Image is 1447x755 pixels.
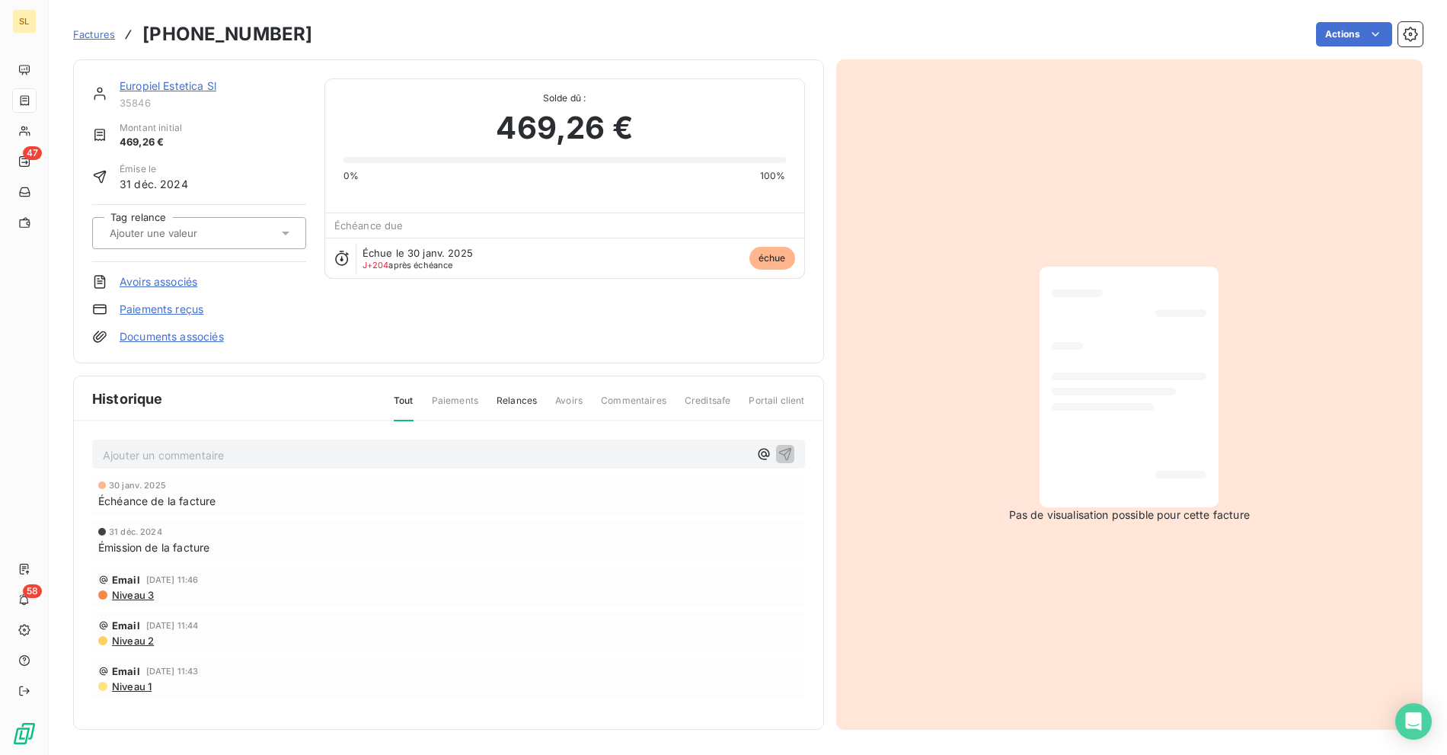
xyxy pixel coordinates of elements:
[120,135,182,150] span: 469,26 €
[146,575,199,584] span: [DATE] 11:46
[749,247,795,270] span: échue
[432,394,478,420] span: Paiements
[12,721,37,746] img: Logo LeanPay
[112,665,140,677] span: Email
[120,162,188,176] span: Émise le
[497,394,537,420] span: Relances
[112,574,140,586] span: Email
[92,389,163,409] span: Historique
[110,635,154,647] span: Niveau 2
[73,28,115,40] span: Factures
[142,21,312,48] h3: [PHONE_NUMBER]
[685,394,731,420] span: Creditsafe
[12,149,36,174] a: 47
[146,621,199,630] span: [DATE] 11:44
[555,394,583,420] span: Avoirs
[343,169,359,183] span: 0%
[120,274,197,290] a: Avoirs associés
[601,394,666,420] span: Commentaires
[760,169,786,183] span: 100%
[394,394,414,421] span: Tout
[363,260,389,270] span: J+204
[109,527,162,536] span: 31 déc. 2024
[343,91,786,105] span: Solde dû :
[146,667,199,676] span: [DATE] 11:43
[496,105,632,151] span: 469,26 €
[73,27,115,42] a: Factures
[12,9,37,34] div: SL
[1316,22,1392,46] button: Actions
[98,493,216,509] span: Échéance de la facture
[749,394,804,420] span: Portail client
[120,302,203,317] a: Paiements reçus
[109,481,166,490] span: 30 janv. 2025
[363,247,473,259] span: Échue le 30 janv. 2025
[120,329,224,344] a: Documents associés
[112,619,140,632] span: Email
[363,261,453,270] span: après échéance
[110,680,152,693] span: Niveau 1
[120,176,188,192] span: 31 déc. 2024
[120,79,216,92] a: Europiel Estetica Sl
[1395,703,1432,740] div: Open Intercom Messenger
[120,97,306,109] span: 35846
[1009,507,1250,523] span: Pas de visualisation possible pour cette facture
[108,226,261,240] input: Ajouter une valeur
[334,219,404,232] span: Échéance due
[110,589,154,601] span: Niveau 3
[23,584,42,598] span: 58
[98,539,209,555] span: Émission de la facture
[23,146,42,160] span: 47
[120,121,182,135] span: Montant initial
